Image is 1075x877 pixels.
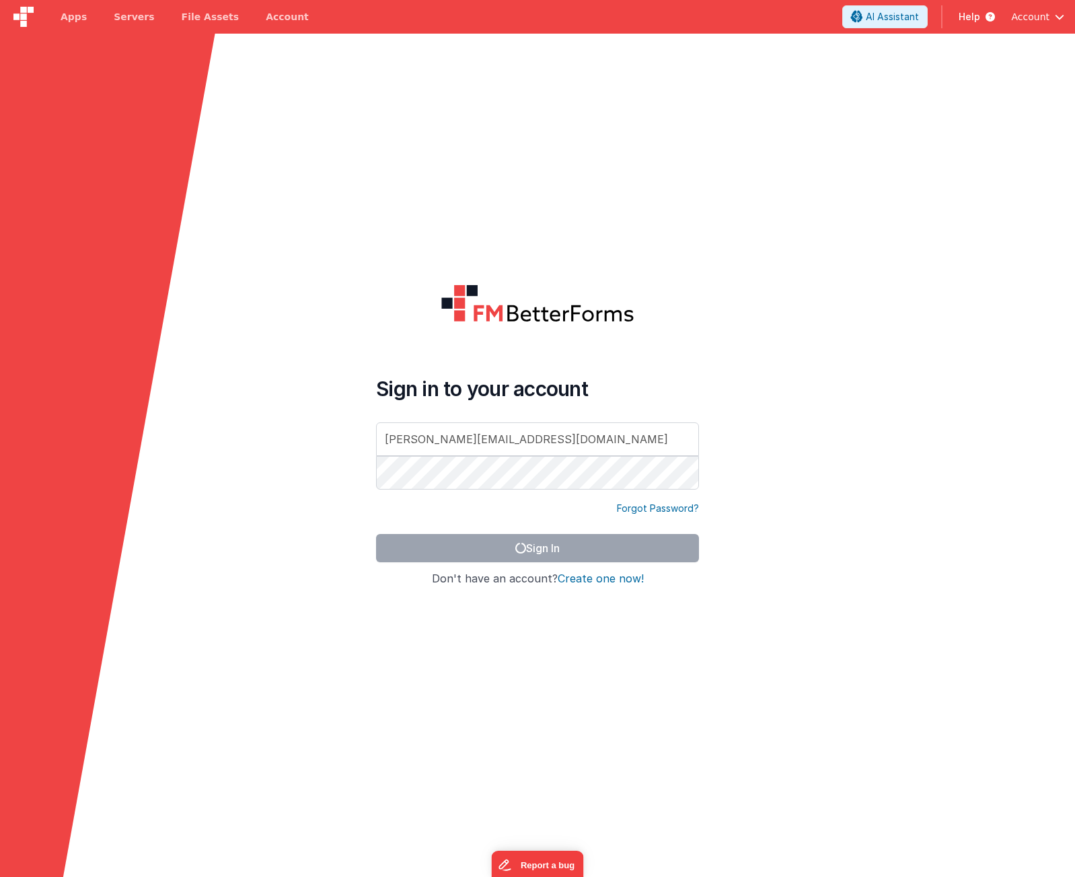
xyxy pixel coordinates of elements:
h4: Don't have an account? [376,573,699,585]
span: Account [1011,10,1049,24]
input: Email Address [376,422,699,456]
span: AI Assistant [866,10,919,24]
button: Sign In [376,534,699,562]
button: Create one now! [558,573,644,585]
button: Account [1011,10,1064,24]
span: Servers [114,10,154,24]
a: Forgot Password? [617,502,699,515]
span: File Assets [182,10,239,24]
button: AI Assistant [842,5,928,28]
span: Help [959,10,980,24]
span: Apps [61,10,87,24]
h4: Sign in to your account [376,377,699,401]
